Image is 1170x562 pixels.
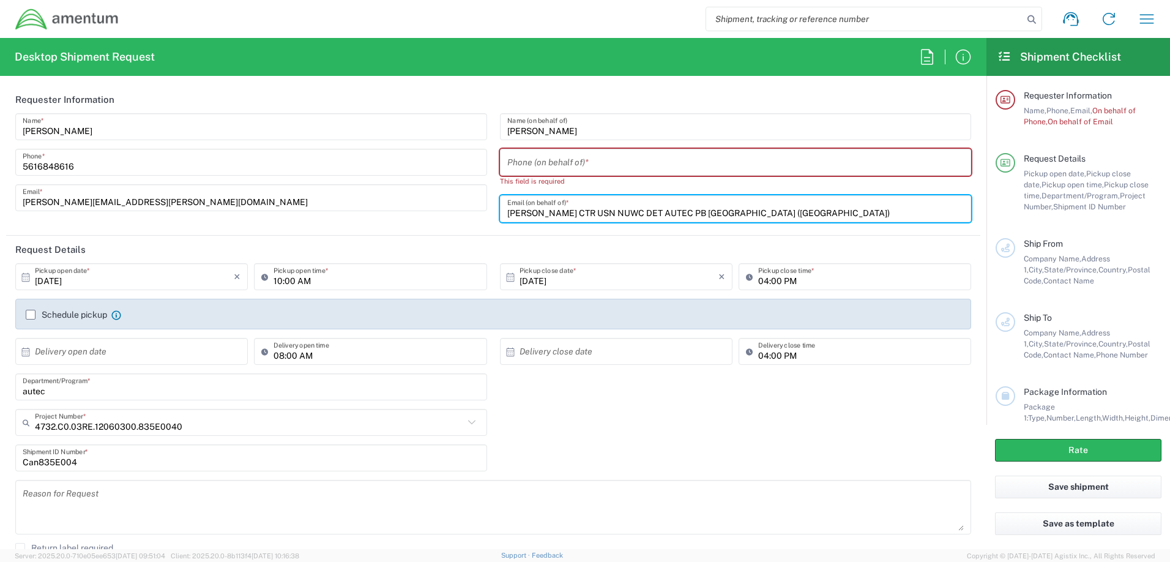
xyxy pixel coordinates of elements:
a: Support [501,552,532,559]
span: Width, [1102,413,1125,422]
h2: Desktop Shipment Request [15,50,155,64]
span: Ship To [1024,313,1052,323]
label: Schedule pickup [26,310,107,320]
span: State/Province, [1044,339,1098,348]
span: Phone Number [1096,350,1148,359]
span: Country, [1098,265,1128,274]
span: Request Details [1024,154,1086,163]
span: Server: 2025.20.0-710e05ee653 [15,552,165,560]
span: Email, [1070,106,1092,115]
h2: Shipment Checklist [997,50,1121,64]
button: Rate [995,439,1161,462]
span: Copyright © [DATE]-[DATE] Agistix Inc., All Rights Reserved [967,550,1155,561]
span: Pickup open date, [1024,169,1086,178]
span: Package Information [1024,387,1107,397]
i: × [234,267,240,287]
h2: Request Details [15,244,86,256]
span: Phone, [1046,106,1070,115]
button: Save shipment [995,476,1161,498]
img: dyncorp [15,8,119,31]
span: City, [1029,339,1044,348]
span: Country, [1098,339,1128,348]
span: [DATE] 09:51:04 [116,552,165,560]
span: Shipment ID Number [1053,202,1126,211]
span: [DATE] 10:16:38 [252,552,299,560]
div: This field is required [500,176,972,187]
label: Return label required [15,543,113,553]
span: City, [1029,265,1044,274]
span: Height, [1125,413,1150,422]
span: Length, [1076,413,1102,422]
h2: Requester Information [15,94,114,106]
span: Company Name, [1024,328,1081,337]
span: Type, [1028,413,1046,422]
span: Name, [1024,106,1046,115]
span: On behalf of Email [1048,117,1113,126]
span: Requester Information [1024,91,1112,100]
span: Ship From [1024,239,1063,249]
i: × [718,267,725,287]
span: Company Name, [1024,254,1081,263]
span: Contact Name [1043,276,1094,285]
span: Package 1: [1024,402,1055,422]
span: Department/Program, [1041,191,1120,200]
span: Number, [1046,413,1076,422]
button: Save as template [995,512,1161,535]
span: Client: 2025.20.0-8b113f4 [171,552,299,560]
input: Shipment, tracking or reference number [706,7,1023,31]
span: Contact Name, [1043,350,1096,359]
a: Feedback [532,552,563,559]
span: Pickup open time, [1041,180,1104,189]
span: State/Province, [1044,265,1098,274]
